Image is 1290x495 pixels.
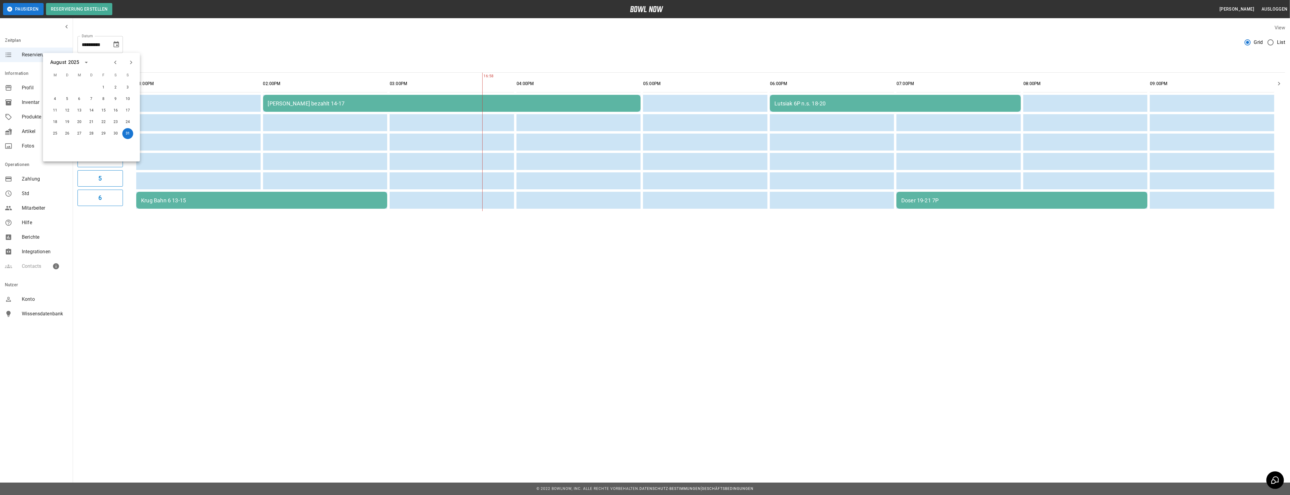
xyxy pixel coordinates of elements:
button: 27. Aug. 2025 [74,128,85,139]
button: 12. Aug. 2025 [62,105,73,116]
button: Previous month [110,57,120,68]
button: 6. Aug. 2025 [74,94,85,105]
div: Lutsiak 6P n.s. 18-20 [775,100,1016,107]
button: 7. Aug. 2025 [86,94,97,105]
a: Datenschutz-Bestimmungen [639,487,701,491]
div: August [50,59,66,66]
span: Konto [22,296,68,303]
button: 10. Aug. 2025 [122,94,133,105]
div: Krug Bahn 6 13-15 [141,197,382,204]
th: 03:00PM [390,75,514,92]
span: Inventar [22,99,68,106]
span: 16:58 [482,73,484,79]
h6: 6 [98,193,102,203]
span: S [122,69,133,81]
button: [PERSON_NAME] [1217,4,1257,15]
button: 29. Aug. 2025 [98,128,109,139]
button: 19. Aug. 2025 [62,117,73,128]
button: 8. Aug. 2025 [98,94,109,105]
span: Hilfe [22,219,68,226]
span: Artikel [22,128,68,135]
span: F [98,69,109,81]
span: Mitarbeiter [22,204,68,212]
button: Ausloggen [1259,4,1290,15]
span: Integrationen [22,248,68,255]
button: 9. Aug. 2025 [110,94,121,105]
button: 23. Aug. 2025 [110,117,121,128]
span: M [50,69,61,81]
button: 15. Aug. 2025 [98,105,109,116]
img: logo [630,6,663,12]
span: Zahlung [22,175,68,183]
button: 5 [78,170,123,187]
label: View [1275,25,1285,31]
th: 05:00PM [643,75,767,92]
span: M [74,69,85,81]
button: 2. Aug. 2025 [110,82,121,93]
th: 01:00PM [136,75,261,92]
button: 6 [78,190,123,206]
button: 17. Aug. 2025 [122,105,133,116]
button: 4. Aug. 2025 [50,94,61,105]
h6: 5 [98,174,102,183]
button: Next month [126,57,136,68]
span: List [1277,39,1285,46]
span: Berichte [22,234,68,241]
span: D [62,69,73,81]
button: Reservierung erstellen [46,3,113,15]
div: Doser 19-21 7P [901,197,1143,204]
th: 08:00PM [1023,75,1148,92]
span: Fotos [22,142,68,150]
button: 31. Aug. 2025 [122,128,133,139]
span: D [86,69,97,81]
th: 02:00PM [263,75,388,92]
button: 18. Aug. 2025 [50,117,61,128]
th: 06:00PM [770,75,894,92]
button: 13. Aug. 2025 [74,105,85,116]
button: 30. Aug. 2025 [110,128,121,139]
span: Grid [1254,39,1263,46]
button: 1. Aug. 2025 [98,82,109,93]
button: 3. Aug. 2025 [122,82,133,93]
span: Profil [22,84,68,91]
button: 21. Aug. 2025 [86,117,97,128]
button: Choose date, selected date is 31. Aug. 2025 [110,38,122,51]
button: 11. Aug. 2025 [50,105,61,116]
th: 07:00PM [896,75,1021,92]
button: 14. Aug. 2025 [86,105,97,116]
button: 22. Aug. 2025 [98,117,109,128]
div: inventory tabs [78,58,1285,72]
span: Std [22,190,68,197]
a: Geschäftsbedingungen [702,487,754,491]
th: 09:00PM [1150,75,1274,92]
button: 25. Aug. 2025 [50,128,61,139]
button: 20. Aug. 2025 [74,117,85,128]
button: calendar view is open, switch to year view [81,57,91,68]
button: 16. Aug. 2025 [110,105,121,116]
span: Produkte [22,113,68,121]
button: 28. Aug. 2025 [86,128,97,139]
span: S [110,69,121,81]
span: Reservierungen [22,51,68,58]
span: Wissensdatenbank [22,310,68,317]
div: [PERSON_NAME] bezahlt 14-17 [268,100,636,107]
button: Pausieren [3,3,44,15]
th: 04:00PM [516,75,641,92]
button: 24. Aug. 2025 [122,117,133,128]
div: 2025 [68,59,79,66]
button: 26. Aug. 2025 [62,128,73,139]
button: 5. Aug. 2025 [62,94,73,105]
span: © 2022 BowlNow, Inc. Alle Rechte vorbehalten. [536,487,639,491]
table: sticky table [134,73,1277,211]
